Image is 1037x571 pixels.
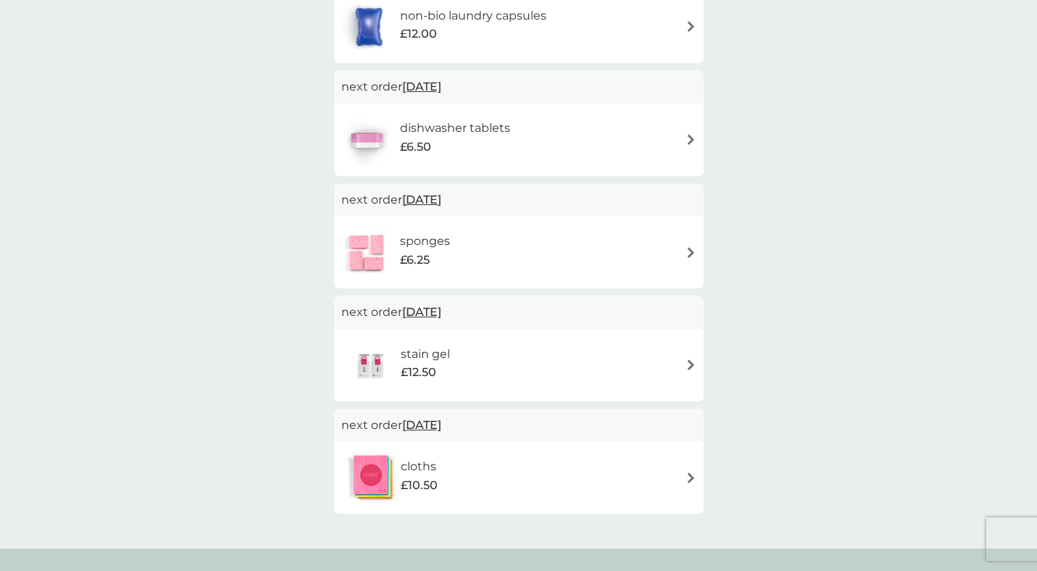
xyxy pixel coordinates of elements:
[401,476,438,495] span: £10.50
[341,114,392,165] img: dishwasher tablets
[686,21,696,32] img: arrow right
[401,345,450,364] h6: stain gel
[341,452,401,503] img: cloths
[401,457,438,476] h6: cloths
[686,134,696,145] img: arrow right
[341,340,401,391] img: stain gel
[341,303,696,322] p: next order
[400,138,431,157] span: £6.50
[400,119,510,138] h6: dishwasher tablets
[400,251,430,270] span: £6.25
[341,78,696,96] p: next order
[402,72,441,101] span: [DATE]
[402,411,441,439] span: [DATE]
[686,472,696,483] img: arrow right
[686,247,696,258] img: arrow right
[400,232,450,251] h6: sponges
[400,7,546,25] h6: non-bio laundry capsules
[400,25,437,43] span: £12.00
[401,363,436,382] span: £12.50
[686,359,696,370] img: arrow right
[341,1,396,52] img: non-bio laundry capsules
[341,227,392,278] img: sponges
[341,416,696,435] p: next order
[341,191,696,209] p: next order
[402,298,441,326] span: [DATE]
[402,186,441,214] span: [DATE]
